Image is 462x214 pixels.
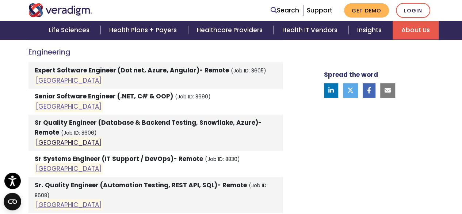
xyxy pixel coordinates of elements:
small: (Job ID: 8690) [175,93,211,100]
h4: Engineering [28,48,283,56]
strong: Spread the word [324,70,378,79]
a: Health IT Vendors [274,21,348,40]
a: [GEOGRAPHIC_DATA] [36,76,102,85]
a: [GEOGRAPHIC_DATA] [36,138,102,147]
strong: Sr Systems Engineer (IT Support / DevOps)- Remote [35,154,203,163]
small: (Job ID: 8608) [35,182,268,199]
strong: Sr. Quality Engineer (Automation Testing, REST API, SQL)- Remote [35,180,247,189]
strong: Senior Software Engineer (.NET, C# & OOP) [35,92,173,101]
small: (Job ID: 8830) [205,155,240,162]
strong: Sr Quality Engineer (Database & Backend Testing, Snowflake, Azure)- Remote [35,118,262,137]
strong: Expert Software Engineer (Dot net, Azure, Angular)- Remote [35,66,229,75]
small: (Job ID: 8605) [231,67,266,74]
a: Get Demo [344,3,389,18]
a: Insights [348,21,393,40]
a: Support [307,6,332,15]
a: About Us [393,21,439,40]
a: [GEOGRAPHIC_DATA] [36,164,102,173]
button: Open CMP widget [4,193,21,210]
a: Health Plans + Payers [100,21,188,40]
img: Veradigm logo [28,3,92,17]
a: [GEOGRAPHIC_DATA] [36,200,102,209]
a: Life Sciences [40,21,100,40]
a: Login [396,3,430,18]
a: Healthcare Providers [188,21,274,40]
a: Search [271,5,299,15]
a: [GEOGRAPHIC_DATA] [36,102,102,110]
small: (Job ID: 8606) [61,129,97,136]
